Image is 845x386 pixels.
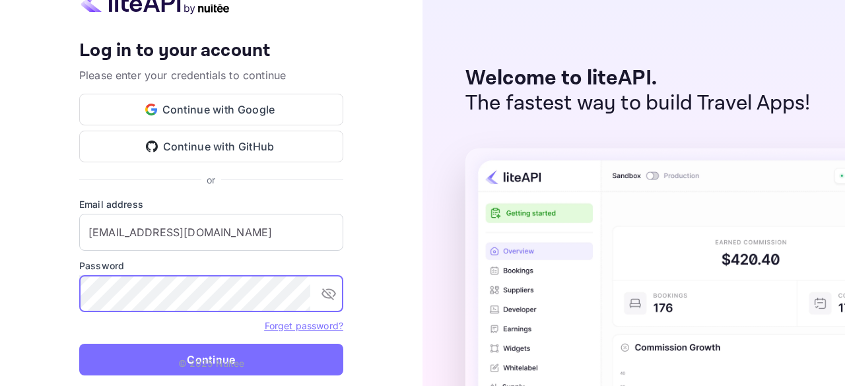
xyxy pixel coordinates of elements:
p: or [207,173,215,187]
button: Continue with Google [79,94,343,125]
p: Welcome to liteAPI. [465,66,811,91]
label: Email address [79,197,343,211]
p: The fastest way to build Travel Apps! [465,91,811,116]
button: Continue [79,344,343,375]
button: Continue with GitHub [79,131,343,162]
p: © 2025 Nuitee [178,356,245,370]
label: Password [79,259,343,273]
a: Forget password? [265,319,343,332]
h4: Log in to your account [79,40,343,63]
p: Please enter your credentials to continue [79,67,343,83]
a: Forget password? [265,320,343,331]
button: toggle password visibility [316,280,342,307]
input: Enter your email address [79,214,343,251]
